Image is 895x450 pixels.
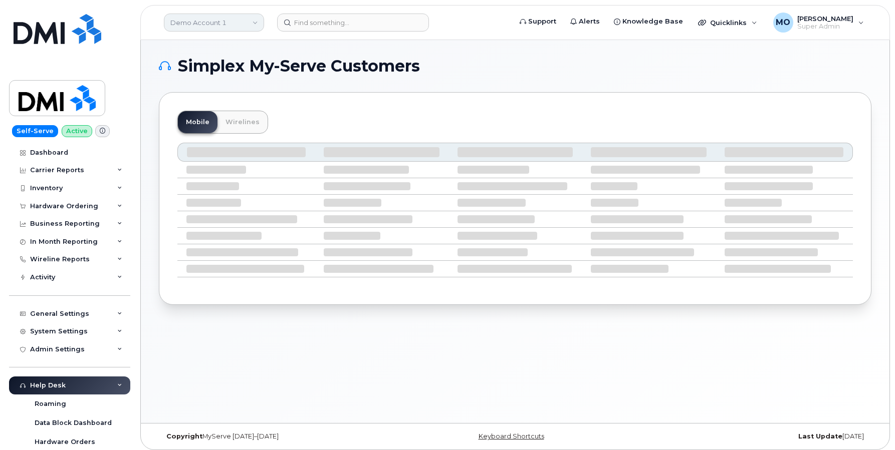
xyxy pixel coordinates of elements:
[178,59,420,74] span: Simplex My-Serve Customers
[217,111,268,133] a: Wirelines
[178,111,217,133] a: Mobile
[634,432,871,440] div: [DATE]
[479,432,544,440] a: Keyboard Shortcuts
[798,432,842,440] strong: Last Update
[159,432,396,440] div: MyServe [DATE]–[DATE]
[166,432,202,440] strong: Copyright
